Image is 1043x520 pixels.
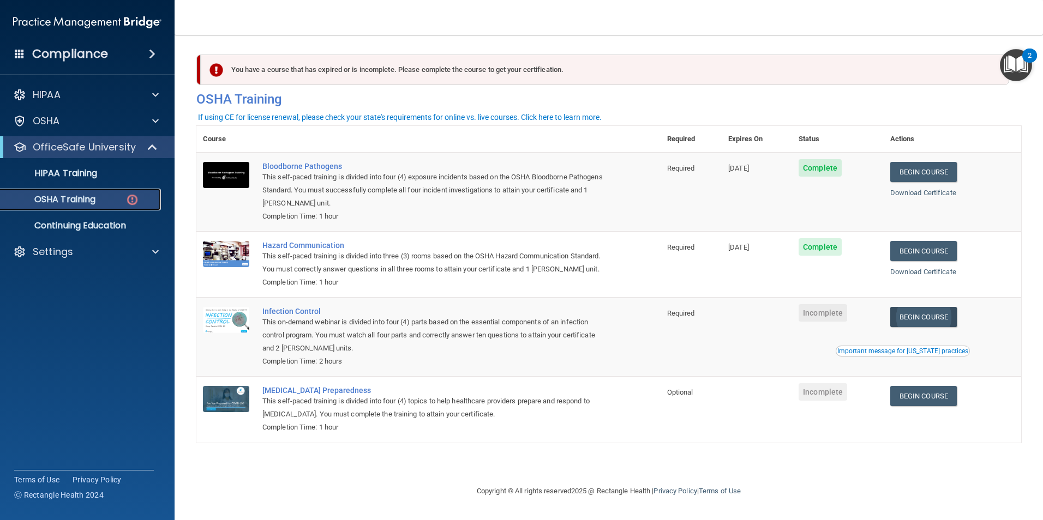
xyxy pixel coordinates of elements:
a: Download Certificate [890,189,956,197]
p: OfficeSafe University [33,141,136,154]
span: Incomplete [799,383,847,401]
a: Privacy Policy [654,487,697,495]
div: Important message for [US_STATE] practices [837,348,968,354]
span: Optional [667,388,693,396]
a: Hazard Communication [262,241,606,250]
span: Required [667,309,695,317]
button: If using CE for license renewal, please check your state's requirements for online vs. live cours... [196,112,603,123]
p: HIPAA [33,88,61,101]
h4: Compliance [32,46,108,62]
span: [DATE] [728,243,749,251]
div: You have a course that has expired or is incomplete. Please complete the course to get your certi... [201,55,1009,85]
span: Incomplete [799,304,847,322]
div: 2 [1028,56,1032,70]
div: Completion Time: 1 hour [262,421,606,434]
h4: OSHA Training [196,92,1021,107]
div: If using CE for license renewal, please check your state's requirements for online vs. live cours... [198,113,602,121]
div: Completion Time: 1 hour [262,210,606,223]
th: Actions [884,126,1021,153]
a: [MEDICAL_DATA] Preparedness [262,386,606,395]
p: OSHA [33,114,60,128]
div: This on-demand webinar is divided into four (4) parts based on the essential components of an inf... [262,316,606,355]
div: Completion Time: 2 hours [262,355,606,368]
div: This self-paced training is divided into three (3) rooms based on the OSHA Hazard Communication S... [262,250,606,276]
th: Expires On [722,126,792,153]
a: OfficeSafe University [13,141,158,154]
img: danger-circle.6113f641.png [125,193,139,207]
a: Begin Course [890,307,957,327]
span: Ⓒ Rectangle Health 2024 [14,489,104,500]
span: [DATE] [728,164,749,172]
span: Complete [799,159,842,177]
a: Download Certificate [890,268,956,276]
div: Completion Time: 1 hour [262,276,606,289]
div: Copyright © All rights reserved 2025 @ Rectangle Health | | [410,474,808,509]
a: Infection Control [262,307,606,316]
p: Settings [33,245,73,258]
img: exclamation-circle-solid-danger.72ef9ffc.png [209,63,223,77]
span: Required [667,243,695,251]
a: Begin Course [890,241,957,261]
p: OSHA Training [7,194,95,205]
th: Required [661,126,722,153]
a: Begin Course [890,386,957,406]
button: Read this if you are a dental practitioner in the state of CA [836,346,970,356]
button: Open Resource Center, 2 new notifications [1000,49,1032,81]
div: This self-paced training is divided into four (4) exposure incidents based on the OSHA Bloodborne... [262,171,606,210]
p: HIPAA Training [7,168,97,179]
img: PMB logo [13,11,161,33]
span: Complete [799,238,842,256]
th: Course [196,126,256,153]
a: Begin Course [890,162,957,182]
a: OSHA [13,114,159,128]
a: Bloodborne Pathogens [262,162,606,171]
a: Settings [13,245,159,258]
div: This self-paced training is divided into four (4) topics to help healthcare providers prepare and... [262,395,606,421]
a: HIPAA [13,88,159,101]
th: Status [792,126,884,153]
a: Terms of Use [14,474,59,485]
a: Terms of Use [699,487,741,495]
p: Continuing Education [7,220,156,231]
span: Required [667,164,695,172]
a: Privacy Policy [73,474,122,485]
